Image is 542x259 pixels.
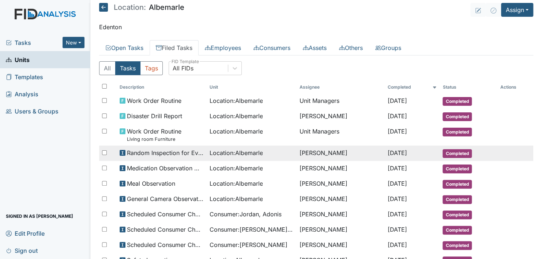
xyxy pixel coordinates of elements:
small: Living room Furniture [127,136,181,143]
a: Consumers [247,40,297,55]
span: Completed [443,241,472,250]
span: Users & Groups [6,105,59,117]
th: Assignee [296,81,384,93]
a: Open Tasks [99,40,150,55]
th: Toggle SortBy [206,81,296,93]
td: [PERSON_NAME] [296,237,384,253]
td: [PERSON_NAME] [296,176,384,192]
div: All FIDs [173,64,193,73]
a: Groups [369,40,407,55]
td: [PERSON_NAME] [296,207,384,222]
span: Completed [443,226,472,235]
button: New [63,37,84,48]
td: [PERSON_NAME] [296,109,384,124]
p: Edenton [99,23,533,31]
td: [PERSON_NAME] [296,161,384,176]
span: Consumer : Jordan, Adonis [209,210,281,219]
span: Completed [443,180,472,189]
span: Sign out [6,245,38,256]
span: Location : Albemarle [209,127,263,136]
span: [DATE] [387,241,407,248]
span: [DATE] [387,97,407,104]
span: Location : Albemarle [209,96,263,105]
span: Consumer : [PERSON_NAME][GEOGRAPHIC_DATA] [209,225,293,234]
a: Filed Tasks [150,40,199,55]
span: Units [6,54,30,65]
span: Random Inspection for Evening [127,148,204,157]
a: Tasks [6,38,63,47]
span: Location : Albemarle [209,148,263,157]
span: Completed [443,195,472,204]
span: Location: [114,4,146,11]
span: Completed [443,149,472,158]
a: Employees [199,40,247,55]
button: Tasks [115,61,140,75]
span: Location : Albemarle [209,164,263,173]
td: Unit Managers [296,124,384,146]
h5: Albemarle [99,3,184,12]
th: Toggle SortBy [384,81,440,93]
span: Completed [443,112,472,121]
span: Location : Albemarle [209,112,263,120]
span: [DATE] [387,149,407,156]
div: Type filter [99,61,163,75]
span: Scheduled Consumer Chart Review [127,240,204,249]
td: [PERSON_NAME] [296,222,384,237]
span: [DATE] [387,195,407,202]
span: Templates [6,71,43,82]
span: Medication Observation Checklist [127,164,204,173]
button: All [99,61,116,75]
span: Scheduled Consumer Chart Review [127,210,204,219]
th: Toggle SortBy [117,81,207,93]
span: Completed [443,128,472,136]
span: Completed [443,210,472,219]
td: Unit Managers [296,93,384,109]
span: Consumer : [PERSON_NAME] [209,240,287,249]
span: Disaster Drill Report [127,112,182,120]
span: [DATE] [387,210,407,218]
span: [DATE] [387,180,407,187]
span: General Camera Observation [127,194,204,203]
td: [PERSON_NAME] [296,192,384,207]
span: Completed [443,97,472,106]
span: Completed [443,165,472,173]
span: Work Order Routine Living room Furniture [127,127,181,143]
th: Actions [497,81,533,93]
button: Assign [501,3,533,17]
th: Toggle SortBy [440,81,497,93]
a: Others [333,40,369,55]
span: Edit Profile [6,228,45,239]
button: Tags [140,61,163,75]
a: Assets [297,40,333,55]
span: [DATE] [387,112,407,120]
td: [PERSON_NAME] [296,146,384,161]
span: [DATE] [387,226,407,233]
span: [DATE] [387,128,407,135]
span: [DATE] [387,165,407,172]
input: Toggle All Rows Selected [102,84,107,89]
span: Scheduled Consumer Chart Review [127,225,204,234]
span: Signed in as [PERSON_NAME] [6,210,73,222]
span: Location : Albemarle [209,194,263,203]
span: Analysis [6,88,38,100]
span: Meal Observation [127,179,175,188]
span: Location : Albemarle [209,179,263,188]
span: Work Order Routine [127,96,181,105]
